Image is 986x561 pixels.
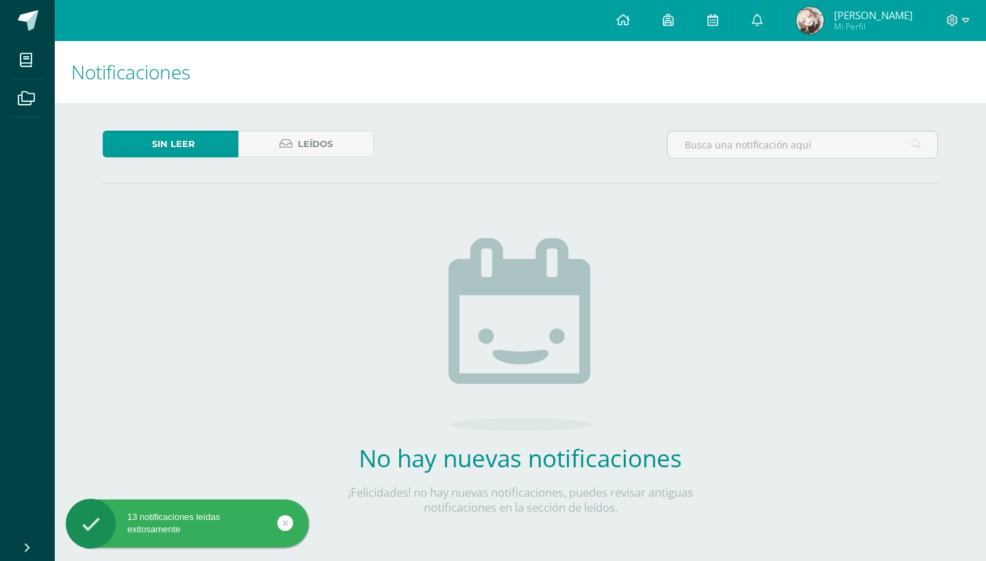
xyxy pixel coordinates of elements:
[448,238,592,431] img: no_activities.png
[834,21,913,32] span: Mi Perfil
[152,131,195,157] span: Sin leer
[318,442,722,474] h2: No hay nuevas notificaciones
[238,131,374,157] a: Leídos
[796,7,824,34] img: 07deca5ba059dadc87c3e2af257f9071.png
[298,131,333,157] span: Leídos
[834,8,913,22] span: [PERSON_NAME]
[66,511,309,536] div: 13 notificaciones leídas exitosamente
[668,131,937,158] input: Busca una notificación aquí
[71,59,190,85] span: Notificaciones
[103,131,238,157] a: Sin leer
[318,485,722,515] p: ¡Felicidades! no hay nuevas notificaciones, puedes revisar antiguas notificaciones en la sección ...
